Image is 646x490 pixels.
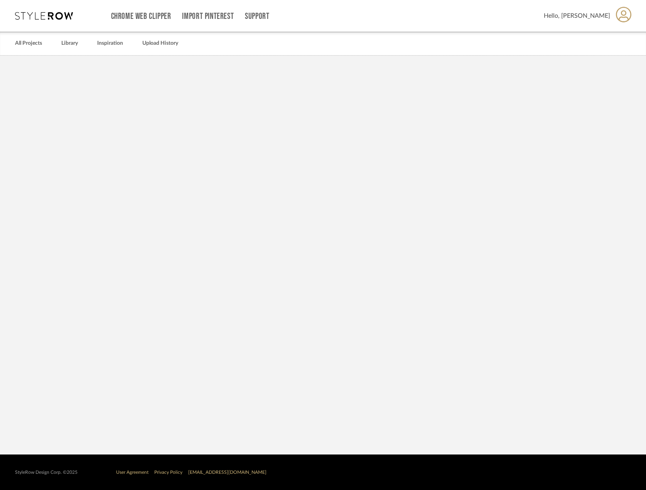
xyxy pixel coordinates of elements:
[182,13,234,20] a: Import Pinterest
[188,470,266,475] a: [EMAIL_ADDRESS][DOMAIN_NAME]
[111,13,171,20] a: Chrome Web Clipper
[97,38,123,49] a: Inspiration
[15,38,42,49] a: All Projects
[245,13,269,20] a: Support
[154,470,182,475] a: Privacy Policy
[142,38,178,49] a: Upload History
[116,470,148,475] a: User Agreement
[61,38,78,49] a: Library
[544,11,610,20] span: Hello, [PERSON_NAME]
[15,470,78,475] div: StyleRow Design Corp. ©2025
